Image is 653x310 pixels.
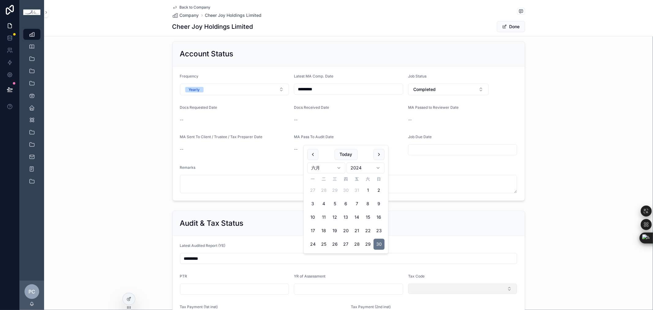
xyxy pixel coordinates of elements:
h2: Account Status [180,49,234,59]
button: 2024年6月6日 星期四 [340,198,351,210]
button: 2024年6月18日 星期二 [318,225,329,236]
a: Company [172,12,199,18]
span: Latest MA Comp. Date [294,74,333,78]
button: 2024年6月17日 星期一 [307,225,318,236]
button: Done [497,21,525,32]
span: MA Passed to Reviewer Date [408,105,459,110]
button: 2024年6月12日 星期三 [329,212,340,223]
button: 2024年6月14日 星期五 [351,212,362,223]
button: 2024年6月15日 星期六 [362,212,373,223]
span: Docs Received Date [294,105,329,110]
button: 2024年5月28日 星期二 [318,185,329,196]
span: Tax Payment (1st inst) [180,304,218,309]
button: 2024年6月9日 星期日 [373,198,385,210]
button: 2024年6月13日 星期四 [340,212,351,223]
button: 2024年6月22日 星期六 [362,225,373,236]
h2: Audit & Tax Status [180,218,244,228]
a: Back to Company [172,5,211,10]
button: 2024年6月3日 星期一 [307,198,318,210]
span: MA Sent To Client / Trustee / Tax Preparer Date [180,134,263,139]
button: 2024年6月28日 星期五 [351,239,362,250]
span: YR of Assessment [294,274,325,278]
span: PC [28,288,35,295]
span: Tax Code [408,274,425,278]
th: 星期一 [307,176,318,182]
span: Job Due Date [408,134,432,139]
button: 2024年6月5日 星期三 [329,198,340,210]
th: 星期五 [351,176,362,182]
span: Tax Payment (2nd inst) [351,304,391,309]
button: 2024年5月29日 星期三 [329,185,340,196]
th: 星期日 [373,176,385,182]
button: 2024年6月10日 星期一 [307,212,318,223]
span: -- [294,146,298,152]
button: 2024年6月7日 星期五 [351,198,362,210]
span: Latest Audited Report (YE) [180,243,226,248]
button: 2024年6月27日 星期四 [340,239,351,250]
button: 2024年6月4日 星期二 [318,198,329,210]
button: 2024年6月19日 星期三 [329,225,340,236]
span: Back to Company [180,5,211,10]
button: 2024年6月21日 星期五 [351,225,362,236]
button: 2024年6月30日 星期日, selected [373,239,385,250]
span: -- [408,117,412,123]
span: -- [294,117,298,123]
span: -- [180,117,184,123]
span: MA Pass To Audit Date [294,134,334,139]
button: 2024年6月11日 星期二 [318,212,329,223]
button: 2024年5月30日 星期四 [340,185,351,196]
button: 2024年6月2日 星期日 [373,185,385,196]
button: 2024年6月16日 星期日 [373,212,385,223]
button: 2024年5月27日 星期一 [307,185,318,196]
button: 2024年6月24日 星期一 [307,239,318,250]
button: 2024年5月31日 星期五 [351,185,362,196]
span: -- [180,146,184,152]
button: Select Button [408,284,517,294]
button: 2024年6月20日 星期四 [340,225,351,236]
span: Company [180,12,199,18]
th: 星期二 [318,176,329,182]
button: Select Button [408,84,489,95]
th: 星期四 [340,176,351,182]
span: PTR [180,274,187,278]
h1: Cheer Joy Holdings Limited [172,22,253,31]
span: Completed [413,86,436,93]
button: Today [335,149,358,160]
button: Select Button [180,84,289,95]
button: 2024年6月23日 星期日 [373,225,385,236]
span: Remarks [180,165,196,170]
button: 2024年6月1日 星期六 [362,185,373,196]
button: 2024年6月29日 星期六 [362,239,373,250]
span: Frequency [180,74,199,78]
span: Docs Requested Date [180,105,217,110]
div: scrollable content [20,25,44,195]
span: Job Status [408,74,426,78]
a: Cheer Joy Holdings Limited [205,12,262,18]
button: 2024年6月25日 星期二 [318,239,329,250]
div: Yearly [189,87,200,93]
button: 2024年6月26日 星期三 [329,239,340,250]
img: App logo [23,9,40,15]
th: 星期六 [362,176,373,182]
button: 2024年6月8日 星期六 [362,198,373,210]
th: 星期三 [329,176,340,182]
table: 六月 2024 [307,176,385,250]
